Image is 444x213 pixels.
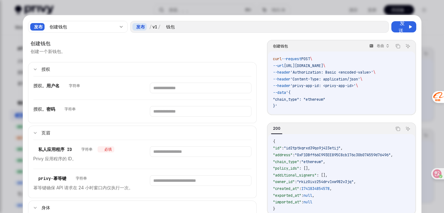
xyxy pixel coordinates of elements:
[394,42,402,50] button: Copy the contents from the code block
[299,186,301,191] span: :
[46,106,55,112] span: 密码
[303,200,312,205] span: null
[323,159,325,164] span: ,
[104,147,112,152] font: 必填
[290,77,360,82] span: 'Content-Type: application/json'
[28,126,257,140] button: expand input section
[41,205,50,210] font: 身体
[273,146,282,151] span: "id"
[166,24,175,30] font: 钱包
[310,56,312,61] span: \
[76,176,87,181] font: 字符串
[271,125,282,132] div: 200
[273,97,325,102] span: "chain_type": "ethereum"
[282,146,284,151] span: :
[273,83,290,88] span: --header
[366,41,392,51] button: 卷曲
[301,186,330,191] span: 1741834854578
[394,125,402,133] button: Copy the contents from the code block
[149,24,152,30] div: /
[273,173,317,178] span: "additional_signers"
[301,159,323,164] span: "ethereum"
[373,70,375,75] span: \
[273,56,282,61] span: curl
[273,139,275,144] span: {
[33,83,83,89] div: Authorization.username
[273,104,277,109] span: }'
[297,179,354,184] span: "rkiz0ivz254drv1xw982v3jq"
[33,83,46,89] span: 授权。
[299,159,301,164] span: :
[284,146,341,151] span: "id2tptkqrxd39qo9j423etij"
[273,186,299,191] span: "created_at"
[33,106,78,112] div: Authorization.password
[323,63,325,68] span: \
[33,175,89,182] div: privy-idempotency-key
[273,159,299,164] span: "chain_type"
[273,70,290,75] span: --header
[356,83,358,88] span: \
[286,90,290,95] span: '{
[330,186,332,191] span: ,
[273,44,288,48] font: 创建钱包
[290,70,373,75] span: 'Authorization: Basic <encoded-value>'
[31,49,65,54] font: 创建一个新钱包。
[50,24,67,29] font: 创建钱包
[33,106,46,112] span: 授权。
[33,185,133,190] font: 幂等键确保 API 请求在 24 小时窗口内仅执行一次。
[301,193,303,198] span: :
[136,24,145,29] font: 发布
[28,20,128,33] button: 发布 创建钱包
[303,193,312,198] span: null
[38,147,72,152] font: 私人应用程序 ID
[41,66,50,72] font: 授权
[273,63,284,68] span: --url
[301,200,303,205] span: :
[273,166,299,171] span: "policy_ids"
[273,179,295,184] span: "owner_id"
[404,42,412,50] button: Ask AI
[377,43,384,48] font: 卷曲
[284,63,323,68] span: [URL][DOMAIN_NAME]
[295,179,297,184] span: :
[404,125,412,133] button: Ask AI
[31,40,50,46] font: 创建钱包
[273,193,301,198] span: "exported_at"
[33,156,76,161] font: Privy 应用程序的 ID。
[354,179,356,184] span: ,
[299,166,310,171] span: : [],
[38,176,66,181] font: privy-幂等键
[273,152,293,157] span: "address"
[28,62,257,76] button: expand input section
[273,77,290,82] span: --header
[282,56,301,61] span: --request
[290,83,356,88] span: 'privy-app-id: <privy-app-id>'
[295,152,391,157] span: "0xF1DBff66C993EE895C8cb176c30b07A559d76496"
[273,200,301,205] span: "imported_at"
[399,20,405,34] font: 发送
[301,56,310,61] span: POST
[312,193,314,198] span: ,
[391,152,393,157] span: ,
[34,24,43,29] font: 发布
[317,173,327,178] span: : [],
[293,152,295,157] span: :
[81,147,93,152] font: 字符串
[341,146,343,151] span: ,
[69,83,80,88] font: 字符串
[360,77,362,82] span: \
[64,107,76,112] font: 字符串
[273,206,275,211] span: }
[33,146,114,152] div: privy-app-id
[273,90,286,95] span: --data
[158,24,160,30] div: /
[152,24,157,30] div: v1
[41,130,50,135] font: 页眉
[391,21,416,32] button: 发送
[46,83,60,89] span: 用户名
